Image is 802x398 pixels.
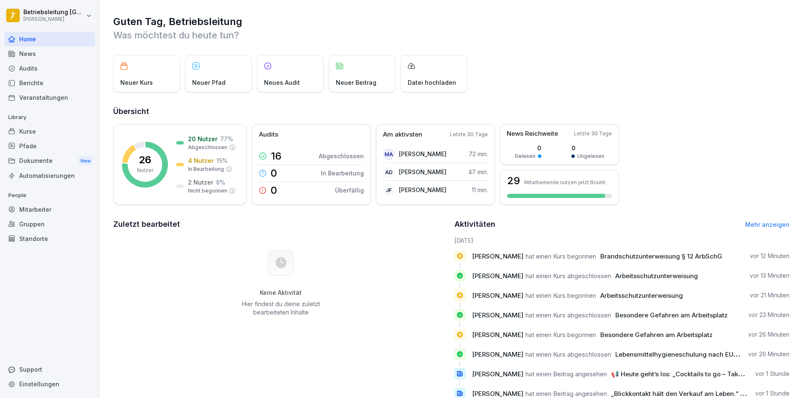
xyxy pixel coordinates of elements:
[271,168,277,178] p: 0
[137,167,153,174] p: Nutzer
[188,165,224,173] p: In Bearbeitung
[4,32,95,46] div: Home
[577,152,604,160] p: Ungelesen
[383,130,422,139] p: Am aktivsten
[750,291,789,299] p: vor 21 Minuten
[188,144,227,151] p: Abgeschlossen
[615,311,728,319] span: Besondere Gefahren am Arbeitsplatz
[750,271,789,280] p: vor 13 Minuten
[319,152,364,160] p: Abgeschlossen
[472,272,523,280] span: [PERSON_NAME]
[515,144,541,152] p: 0
[525,292,596,299] span: hat einen Kurs begonnen
[23,9,84,16] p: Betriebsleitung [GEOGRAPHIC_DATA]
[383,148,395,160] div: MA
[4,46,95,61] a: News
[188,156,214,165] p: 4 Nutzer
[192,78,226,87] p: Neuer Pfad
[4,189,95,202] p: People
[113,15,789,28] h1: Guten Tag, Betriebsleitung
[259,130,278,139] p: Audits
[574,130,612,137] p: Letzte 30 Tage
[472,252,523,260] span: [PERSON_NAME]
[755,370,789,378] p: vor 1 Stunde
[469,150,488,158] p: 72 min.
[472,390,523,398] span: [PERSON_NAME]
[4,124,95,139] a: Kurse
[525,311,611,319] span: hat einen Kurs abgeschlossen
[524,179,606,185] p: Mitarbeitende nutzen jetzt Bounti
[454,218,495,230] h2: Aktivitäten
[335,186,364,195] p: Überfällig
[321,169,364,177] p: In Bearbeitung
[4,76,95,90] a: Berichte
[383,184,395,196] div: JF
[515,152,536,160] p: Gelesen
[472,350,523,358] span: [PERSON_NAME]
[139,155,151,165] p: 26
[4,362,95,377] div: Support
[615,272,698,280] span: Arbeitsschutzunterweisung
[472,331,523,339] span: [PERSON_NAME]
[468,167,488,176] p: 47 min.
[188,134,218,143] p: 20 Nutzer
[4,90,95,105] a: Veranstaltungen
[399,167,447,176] p: [PERSON_NAME]
[23,16,84,22] p: [PERSON_NAME]
[749,311,789,319] p: vor 23 Minuten
[188,178,213,187] p: 2 Nutzer
[600,331,713,339] span: Besondere Gefahren am Arbeitsplatz
[755,389,789,398] p: vor 1 Stunde
[600,292,683,299] span: Arbeitsschutzunterweisung
[4,202,95,217] a: Mitarbeiter
[600,252,722,260] span: Brandschutzunterweisung § 12 ArbSchG
[525,331,596,339] span: hat einen Kurs begonnen
[472,292,523,299] span: [PERSON_NAME]
[79,156,93,166] div: New
[239,289,323,297] h5: Keine Aktivität
[525,272,611,280] span: hat einen Kurs abgeschlossen
[113,218,449,230] h2: Zuletzt bearbeitet
[113,106,789,117] h2: Übersicht
[383,166,395,178] div: AD
[745,221,789,228] a: Mehr anzeigen
[4,377,95,391] a: Einstellungen
[4,61,95,76] a: Audits
[450,131,488,138] p: Letzte 30 Tage
[472,185,488,194] p: 11 min.
[408,78,456,87] p: Datei hochladen
[4,153,95,169] a: DokumenteNew
[4,217,95,231] div: Gruppen
[399,150,447,158] p: [PERSON_NAME]
[4,139,95,153] a: Pfade
[264,78,300,87] p: Neues Audit
[454,236,790,245] h6: [DATE]
[4,153,95,169] div: Dokumente
[525,370,607,378] span: hat einen Beitrag angesehen
[188,187,227,195] p: Nicht begonnen
[216,178,225,187] p: 8 %
[748,330,789,339] p: vor 26 Minuten
[571,144,604,152] p: 0
[507,129,558,139] p: News Reichweite
[271,151,282,161] p: 16
[507,176,520,186] h3: 29
[399,185,447,194] p: [PERSON_NAME]
[4,231,95,246] a: Standorte
[216,156,228,165] p: 15 %
[525,350,611,358] span: hat einen Kurs abgeschlossen
[525,390,607,398] span: hat einen Beitrag angesehen
[472,311,523,319] span: [PERSON_NAME]
[748,350,789,358] p: vor 26 Minuten
[120,78,153,87] p: Neuer Kurs
[4,168,95,183] a: Automatisierungen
